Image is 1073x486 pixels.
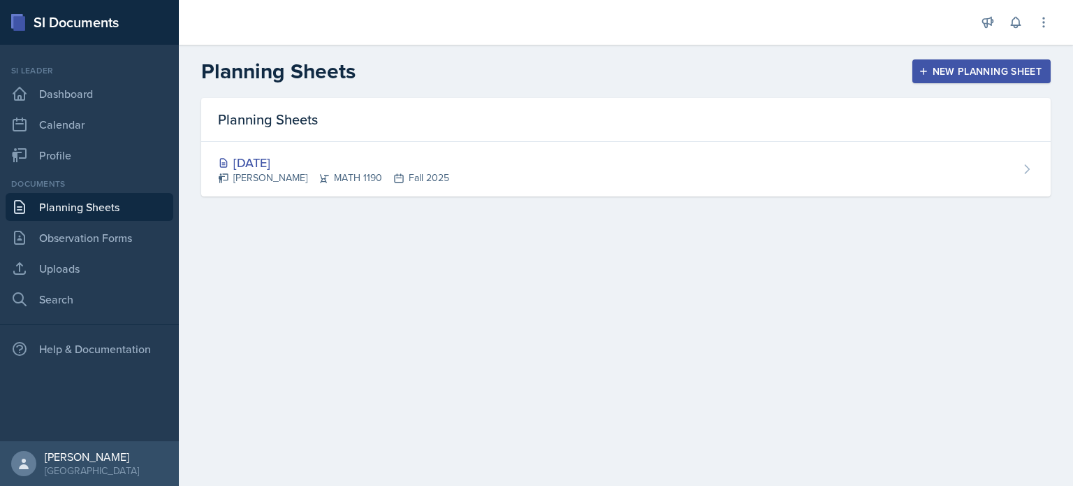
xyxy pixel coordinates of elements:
a: Uploads [6,255,173,283]
div: [DATE] [218,153,449,172]
a: Dashboard [6,80,173,108]
a: Observation Forms [6,224,173,252]
a: Planning Sheets [6,193,173,221]
a: Profile [6,141,173,169]
a: [DATE] [PERSON_NAME]MATH 1190Fall 2025 [201,142,1051,196]
a: Search [6,285,173,313]
a: Calendar [6,110,173,138]
div: New Planning Sheet [921,66,1042,77]
div: Si leader [6,64,173,77]
div: [PERSON_NAME] [45,450,139,464]
div: Documents [6,178,173,190]
div: [PERSON_NAME] MATH 1190 Fall 2025 [218,171,449,185]
h2: Planning Sheets [201,59,356,84]
div: Planning Sheets [201,98,1051,142]
div: [GEOGRAPHIC_DATA] [45,464,139,478]
button: New Planning Sheet [912,59,1051,83]
div: Help & Documentation [6,335,173,363]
